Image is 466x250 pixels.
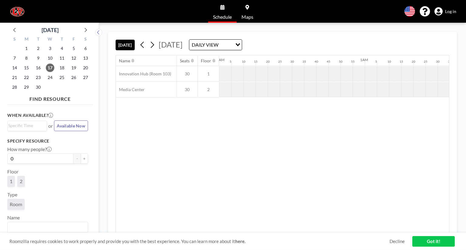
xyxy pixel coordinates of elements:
span: Thursday, September 11, 2025 [58,54,66,62]
button: + [81,153,88,164]
span: Maps [241,15,253,19]
div: M [21,36,32,44]
div: 25 [424,60,427,64]
span: Saturday, September 6, 2025 [81,44,90,53]
span: Wednesday, September 24, 2025 [46,73,54,82]
span: Saturday, September 20, 2025 [81,64,90,72]
span: Monday, September 29, 2025 [22,83,31,91]
span: Schedule [213,15,232,19]
div: 5 [230,60,231,64]
div: T [32,36,44,44]
div: T [56,36,68,44]
label: How many people? [7,146,52,152]
button: - [73,153,81,164]
div: Seats [180,58,190,64]
label: Name [7,215,20,221]
span: Roomzilla requires cookies to work properly and provide you with the best experience. You can lea... [9,238,390,244]
span: Sunday, September 14, 2025 [10,64,19,72]
div: F [68,36,79,44]
span: DAILY VIEW [191,41,220,49]
span: Saturday, September 13, 2025 [81,54,90,62]
div: 50 [339,60,343,64]
span: Thursday, September 18, 2025 [58,64,66,72]
div: 30 [290,60,294,64]
span: Monday, September 1, 2025 [22,44,31,53]
h4: FIND RESOURCE [7,94,93,102]
div: 5 [375,60,377,64]
div: Search for option [8,121,47,130]
div: Search for option [189,40,242,50]
span: 1 [10,178,12,184]
div: 35 [302,60,306,64]
div: 20 [266,60,270,64]
div: 15 [254,60,258,64]
div: Floor [201,58,211,64]
a: here. [235,238,245,244]
div: 55 [351,60,355,64]
div: 1AM [360,58,368,62]
div: 10 [242,60,245,64]
span: Tuesday, September 30, 2025 [34,83,42,91]
span: Room [10,201,22,207]
img: organization-logo [10,5,25,18]
span: 30 [177,87,198,92]
span: Wednesday, September 10, 2025 [46,54,54,62]
span: Thursday, September 25, 2025 [58,73,66,82]
a: Got it! [412,236,455,247]
span: Monday, September 8, 2025 [22,54,31,62]
span: Wednesday, September 17, 2025 [46,64,54,72]
div: 45 [327,60,330,64]
button: Available Now [54,120,88,131]
span: Tuesday, September 16, 2025 [34,64,42,72]
span: Friday, September 26, 2025 [69,73,78,82]
span: Tuesday, September 23, 2025 [34,73,42,82]
div: 12AM [214,58,225,62]
label: Floor [7,169,19,175]
a: Log in [434,7,456,16]
span: Sunday, September 21, 2025 [10,73,19,82]
span: Monday, September 22, 2025 [22,73,31,82]
span: Log in [445,9,456,14]
span: Friday, September 19, 2025 [69,64,78,72]
span: Innovation Hub (Room 103) [116,71,171,77]
input: Search for option [8,122,43,129]
span: 30 [177,71,198,77]
span: Thursday, September 4, 2025 [58,44,66,53]
div: 15 [400,60,403,64]
div: 25 [278,60,282,64]
div: S [79,36,91,44]
span: or [48,123,53,129]
span: Media Center [116,87,145,92]
span: Available Now [57,123,85,128]
div: [DATE] [42,26,59,34]
a: Decline [390,238,405,244]
span: Sunday, September 7, 2025 [10,54,19,62]
div: Name [119,58,130,64]
div: W [44,36,56,44]
span: Tuesday, September 9, 2025 [34,54,42,62]
span: Friday, September 12, 2025 [69,54,78,62]
div: Search for option [8,222,88,232]
div: 20 [412,60,415,64]
span: Friday, September 5, 2025 [69,44,78,53]
span: Saturday, September 27, 2025 [81,73,90,82]
span: Tuesday, September 2, 2025 [34,44,42,53]
div: 40 [315,60,318,64]
div: 35 [448,60,452,64]
div: S [9,36,21,44]
span: [DATE] [159,40,183,49]
span: 2 [198,87,219,92]
span: Sunday, September 28, 2025 [10,83,19,91]
label: Type [7,192,17,198]
h3: Specify resource [7,138,88,144]
button: [DATE] [116,40,135,50]
div: 30 [436,60,440,64]
input: Search for option [8,223,84,231]
span: 2 [20,178,22,184]
span: Wednesday, September 3, 2025 [46,44,54,53]
input: Search for option [220,41,232,49]
div: 10 [387,60,391,64]
span: 1 [198,71,219,77]
span: Monday, September 15, 2025 [22,64,31,72]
